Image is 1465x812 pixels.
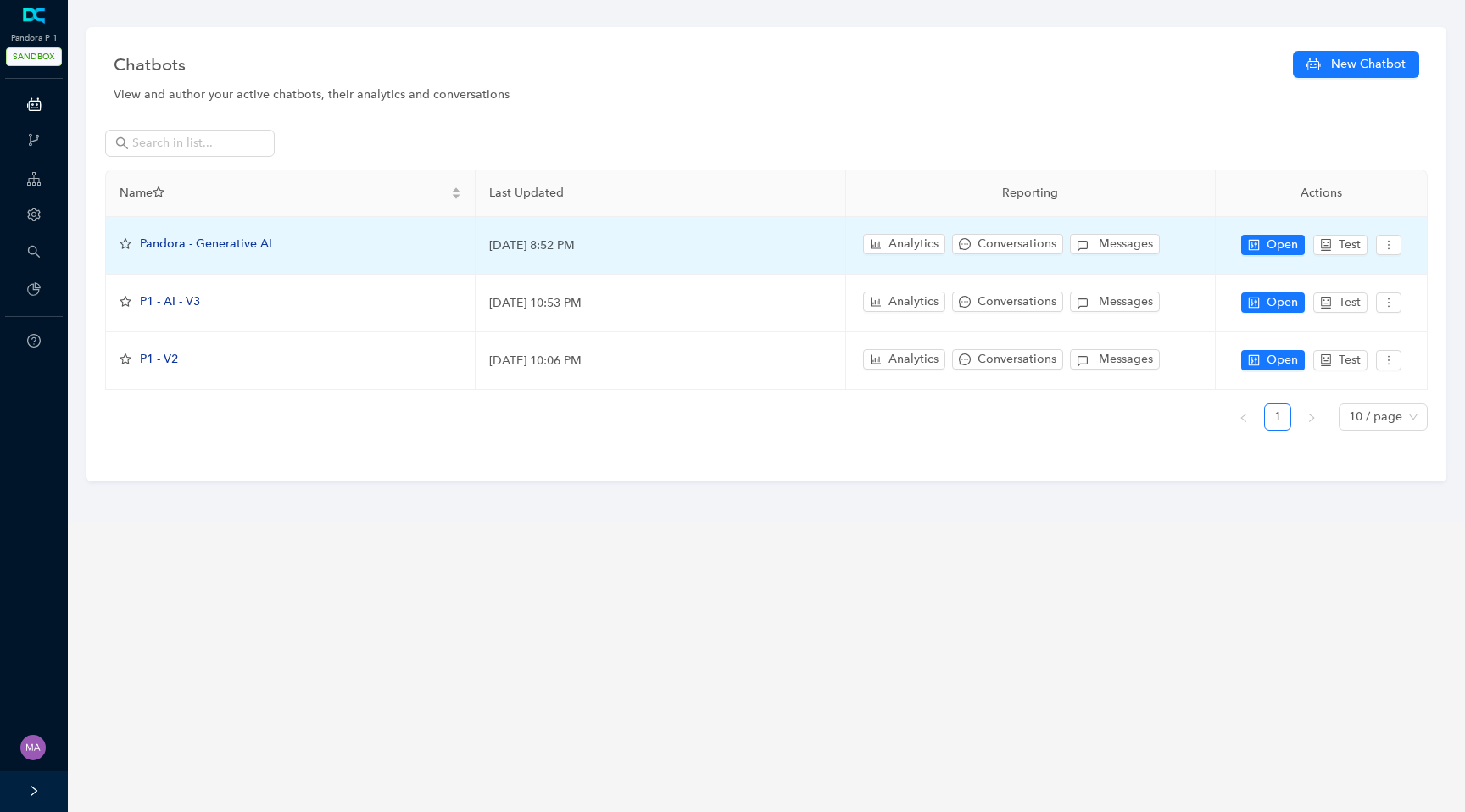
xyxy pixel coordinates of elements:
td: [DATE] 8:52 PM [476,217,845,275]
span: Open [1267,236,1298,254]
span: control [1248,239,1260,251]
td: [DATE] 10:53 PM [476,275,845,332]
button: robotTest [1313,235,1368,255]
button: controlOpen [1241,292,1305,313]
button: bar-chartAnalytics [863,234,945,254]
span: bar-chart [870,353,882,365]
span: robot [1320,354,1332,366]
span: P1 - AI - V3 [140,294,200,309]
span: 10 / page [1349,404,1418,430]
span: New Chatbot [1331,55,1406,74]
img: 261dd2395eed1481b052019273ba48bf [20,735,46,760]
span: Test [1339,351,1361,370]
button: New Chatbot [1293,51,1419,78]
button: more [1376,235,1401,255]
span: Conversations [978,350,1056,369]
span: more [1383,354,1395,366]
span: Conversations [978,292,1056,311]
span: branches [27,133,41,147]
button: robotTest [1313,292,1368,313]
span: bar-chart [870,296,882,308]
span: more [1383,239,1395,251]
span: Test [1339,236,1361,254]
button: left [1230,403,1257,431]
span: right [1306,413,1317,423]
span: Pandora - Generative AI [140,236,272,251]
span: Messages [1099,235,1153,253]
span: message [959,238,971,250]
span: bar-chart [870,238,882,250]
span: Test [1339,293,1361,312]
span: star [120,353,131,365]
span: Chatbots [114,51,186,78]
span: Analytics [888,235,939,253]
span: question-circle [27,334,41,348]
span: pie-chart [27,282,41,296]
span: star [120,296,131,308]
span: P1 - V2 [140,352,178,366]
button: messageConversations [952,234,1063,254]
button: more [1376,350,1401,370]
span: SANDBOX [6,47,62,66]
span: robot [1320,239,1332,251]
span: Name [120,184,448,203]
span: control [1248,354,1260,366]
th: Actions [1216,170,1428,217]
li: 1 [1264,403,1291,431]
button: controlOpen [1241,235,1305,255]
span: setting [27,208,41,221]
span: robot [1320,297,1332,309]
td: [DATE] 10:06 PM [476,332,845,390]
span: Messages [1099,292,1153,311]
button: bar-chartAnalytics [863,292,945,312]
li: Previous Page [1230,403,1257,431]
span: more [1383,297,1395,309]
span: Messages [1099,350,1153,369]
span: Analytics [888,292,939,311]
button: Messages [1070,234,1160,254]
span: control [1248,297,1260,309]
a: 1 [1265,404,1290,430]
button: bar-chartAnalytics [863,349,945,370]
span: star [120,238,131,250]
span: Open [1267,293,1298,312]
button: Messages [1070,292,1160,312]
th: Last Updated [476,170,845,217]
button: messageConversations [952,292,1063,312]
input: Search in list... [132,134,251,153]
div: Page Size [1339,403,1428,431]
span: search [27,245,41,259]
button: controlOpen [1241,350,1305,370]
button: Messages [1070,349,1160,370]
button: robotTest [1313,350,1368,370]
span: Conversations [978,235,1056,253]
span: message [959,353,971,365]
button: messageConversations [952,349,1063,370]
span: search [115,136,129,150]
li: Next Page [1298,403,1325,431]
th: Reporting [846,170,1216,217]
span: Analytics [888,350,939,369]
span: message [959,296,971,308]
button: right [1298,403,1325,431]
span: left [1239,413,1249,423]
span: star [153,186,164,198]
button: more [1376,292,1401,313]
span: Open [1267,351,1298,370]
div: View and author your active chatbots, their analytics and conversations [114,86,1419,104]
